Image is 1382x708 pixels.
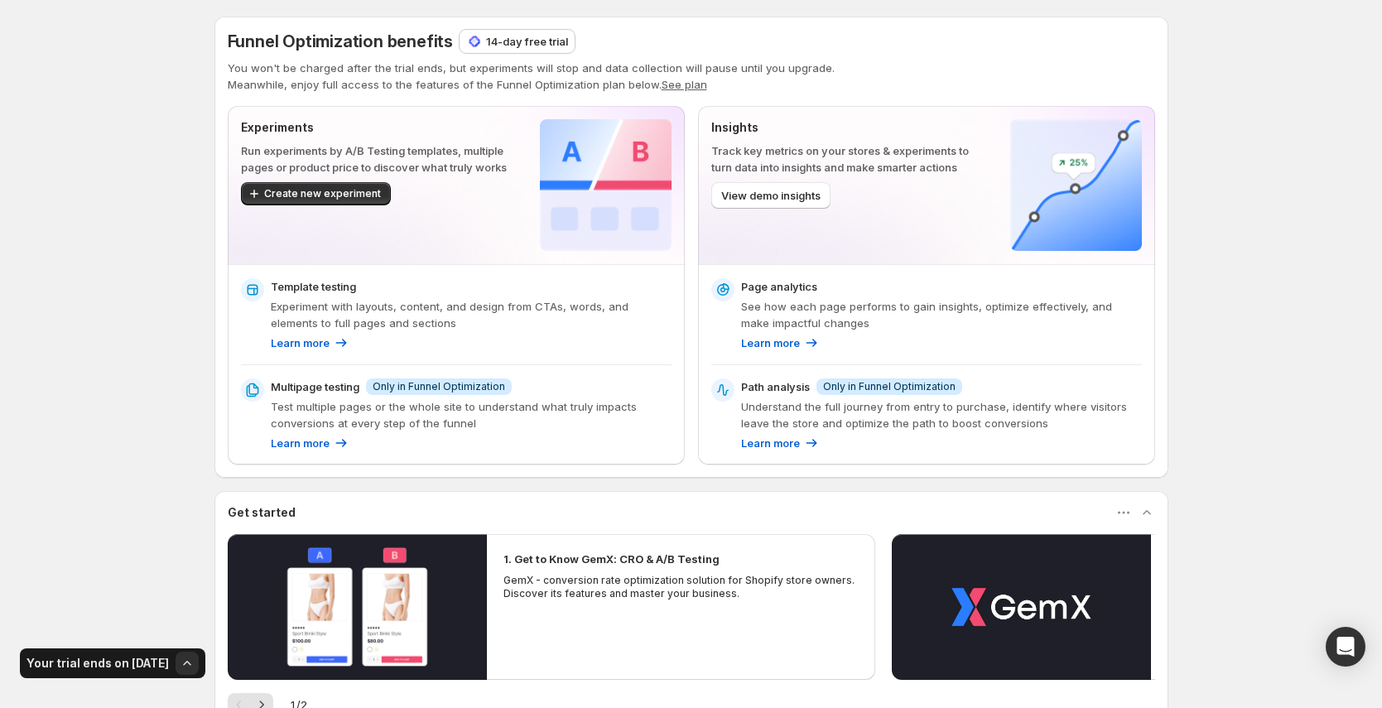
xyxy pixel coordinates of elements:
[271,435,330,451] p: Learn more
[741,398,1142,431] p: Understand the full journey from entry to purchase, identify where visitors leave the store and o...
[241,119,513,136] p: Experiments
[241,182,391,205] button: Create new experiment
[741,278,817,295] p: Page analytics
[228,76,1155,93] p: Meanwhile, enjoy full access to the features of the Funnel Optimization plan below.
[741,335,820,351] a: Learn more
[373,380,505,393] span: Only in Funnel Optimization
[711,119,984,136] p: Insights
[466,33,483,50] img: 14-day free trial
[662,78,707,91] button: See plan
[271,435,349,451] a: Learn more
[271,298,672,331] p: Experiment with layouts, content, and design from CTAs, words, and elements to full pages and sec...
[271,398,672,431] p: Test multiple pages or the whole site to understand what truly impacts conversions at every step ...
[892,534,1151,680] button: Play video
[271,335,349,351] a: Learn more
[540,119,672,251] img: Experiments
[741,378,810,395] p: Path analysis
[741,435,800,451] p: Learn more
[264,187,381,200] span: Create new experiment
[271,335,330,351] p: Learn more
[26,655,169,672] h3: Your trial ends on [DATE]
[1326,627,1365,667] div: Open Intercom Messenger
[741,435,820,451] a: Learn more
[228,60,1155,76] p: You won't be charged after the trial ends, but experiments will stop and data collection will pau...
[486,33,568,50] p: 14-day free trial
[228,534,487,680] button: Play video
[741,298,1142,331] p: See how each page performs to gain insights, optimize effectively, and make impactful changes
[228,31,453,51] span: Funnel Optimization benefits
[711,182,831,209] button: View demo insights
[271,378,359,395] p: Multipage testing
[721,187,821,204] span: View demo insights
[503,551,720,567] h2: 1. Get to Know GemX: CRO & A/B Testing
[241,142,513,176] p: Run experiments by A/B Testing templates, multiple pages or product price to discover what truly ...
[271,278,356,295] p: Template testing
[1010,119,1142,251] img: Insights
[711,142,984,176] p: Track key metrics on your stores & experiments to turn data into insights and make smarter actions
[741,335,800,351] p: Learn more
[503,574,860,600] p: GemX - conversion rate optimization solution for Shopify store owners. Discover its features and ...
[823,380,956,393] span: Only in Funnel Optimization
[228,504,296,521] h3: Get started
